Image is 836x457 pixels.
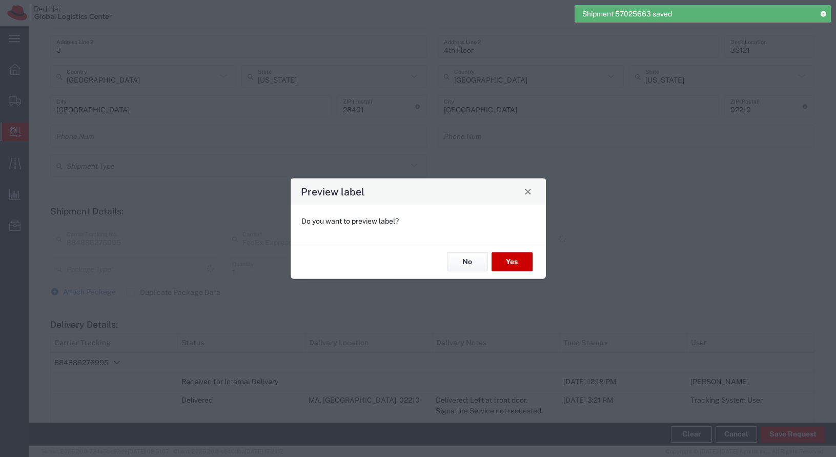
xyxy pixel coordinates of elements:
button: No [447,252,488,271]
span: Shipment 57025663 saved [582,9,672,19]
p: Do you want to preview label? [301,215,535,226]
button: Yes [492,252,533,271]
button: Close [521,184,535,198]
h4: Preview label [301,184,364,199]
